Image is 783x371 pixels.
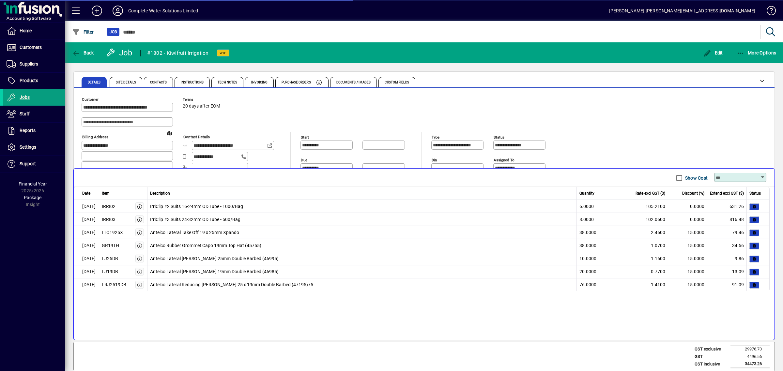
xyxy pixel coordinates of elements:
[183,104,220,109] span: 20 days after EOM
[691,360,730,368] td: GST inclusive
[74,200,99,213] td: [DATE]
[577,252,629,265] td: 10.0000
[65,47,101,59] app-page-header-button: Back
[102,268,118,275] div: LJ19DB
[20,144,36,150] span: Settings
[668,239,707,252] td: 15.0000
[730,353,770,360] td: 4496.56
[749,190,761,196] span: Status
[682,190,704,196] span: Discount (%)
[668,278,707,291] td: 15.0000
[102,190,110,196] span: Item
[147,265,577,278] td: Antelco Lateral [PERSON_NAME] 19mm Double Barbed (46985)
[577,200,629,213] td: 6.0000
[301,158,307,162] mat-label: Due
[20,161,36,166] span: Support
[20,78,38,83] span: Products
[72,29,94,35] span: Filter
[82,97,99,102] mat-label: Customer
[70,26,96,38] button: Filter
[707,226,747,239] td: 79.46
[577,226,629,239] td: 38.0000
[577,213,629,226] td: 8.0000
[147,278,577,291] td: Antelco Lateral Reducing [PERSON_NAME] 25 x 19mm Double Barbed (47195)75
[24,195,41,200] span: Package
[218,81,237,84] span: Tech Notes
[707,200,747,213] td: 631.26
[150,190,170,196] span: Description
[668,213,707,226] td: 0.0000
[432,135,439,140] mat-label: Type
[577,278,629,291] td: 76.0000
[3,156,65,172] a: Support
[20,45,42,50] span: Customers
[707,239,747,252] td: 34.56
[668,252,707,265] td: 15.0000
[147,200,577,213] td: IrriClip #2 Suits 16-24mm OD Tube - 1000/Bag
[730,360,770,368] td: 34473.26
[147,213,577,226] td: IrriClip #3 Suits 24-32mm OD Tube - 500/Bag
[102,281,126,288] div: LRJ2519DB
[82,190,90,196] span: Date
[20,28,32,33] span: Home
[74,213,99,226] td: [DATE]
[282,81,311,84] span: Purchase Orders
[164,128,175,138] a: View on map
[3,106,65,122] a: Staff
[74,226,99,239] td: [DATE]
[668,226,707,239] td: 15.0000
[762,1,775,22] a: Knowledge Base
[147,226,577,239] td: Antelco Lateral Take Off 19 x 25mm Xpando
[150,81,167,84] span: Contacts
[494,135,504,140] mat-label: Status
[707,278,747,291] td: 91.09
[577,239,629,252] td: 38.0000
[707,265,747,278] td: 13.09
[707,252,747,265] td: 9.86
[629,252,668,265] td: 1.1600
[629,239,668,252] td: 1.0700
[3,23,65,39] a: Home
[251,81,268,84] span: Invoicing
[220,51,227,55] span: WIP
[577,265,629,278] td: 20.0000
[301,135,309,140] mat-label: Start
[20,111,30,116] span: Staff
[102,242,119,249] div: GR19TH
[110,29,117,35] span: Job
[147,252,577,265] td: Antelco Lateral [PERSON_NAME] 25mm Double Barbed (46995)
[3,139,65,156] a: Settings
[3,123,65,139] a: Reports
[432,158,437,162] mat-label: Bin
[629,200,668,213] td: 105.2100
[691,346,730,353] td: GST exclusive
[737,50,776,55] span: More Options
[629,278,668,291] td: 1.4100
[20,95,30,100] span: Jobs
[107,5,128,17] button: Profile
[707,213,747,226] td: 816.48
[147,48,209,58] div: #1802 - Kiwifruit Irrigation
[181,81,204,84] span: Instructions
[702,47,725,59] button: Edit
[147,239,577,252] td: Antelco Rubber Grommet Capo 19mm Top Hat (45755)
[710,190,744,196] span: Extend excl GST ($)
[636,190,665,196] span: Rate excl GST ($)
[579,190,594,196] span: Quantity
[102,216,115,223] div: IRRI03
[116,81,136,84] span: Site Details
[19,181,47,186] span: Financial Year
[494,158,514,162] mat-label: Assigned to
[74,265,99,278] td: [DATE]
[70,47,96,59] button: Back
[183,97,222,102] span: Terms
[629,226,668,239] td: 2.4600
[629,213,668,226] td: 102.0600
[735,47,778,59] button: More Options
[668,200,707,213] td: 0.0000
[691,353,730,360] td: GST
[88,81,100,84] span: Details
[20,128,36,133] span: Reports
[102,203,115,210] div: IRRI02
[609,6,755,16] div: [PERSON_NAME] [PERSON_NAME][EMAIL_ADDRESS][DOMAIN_NAME]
